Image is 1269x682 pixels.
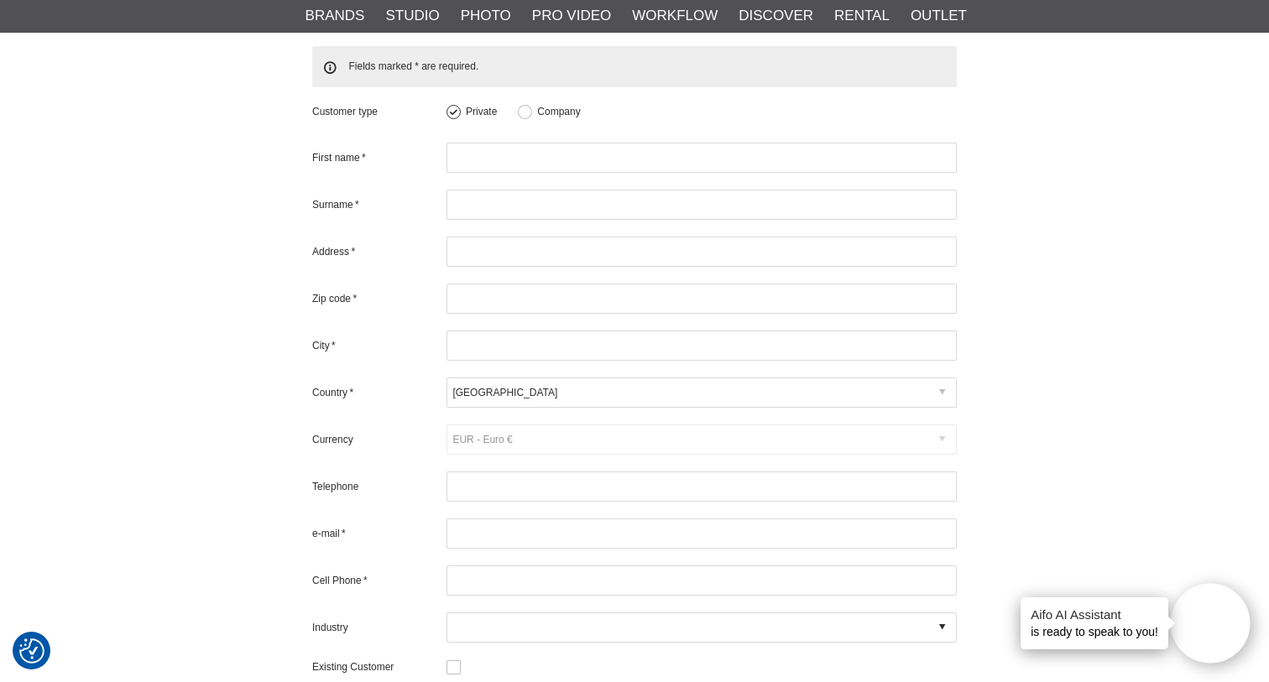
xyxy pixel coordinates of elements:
label: Industry [312,620,446,635]
a: Pro Video [532,5,611,27]
label: Zip code [312,291,446,306]
span: Fields marked * are required. [312,46,957,87]
a: Outlet [911,5,967,27]
img: Revisit consent button [19,638,44,664]
label: Country [312,385,446,400]
a: Discover [739,5,813,27]
a: Workflow [632,5,718,27]
label: Currency [312,432,446,447]
div: is ready to speak to you! [1021,597,1168,649]
label: Existing Customer [312,659,446,674]
a: Brands [305,5,365,27]
label: Cell Phone [312,573,446,588]
label: Surname [312,197,446,212]
label: Private [461,106,497,117]
label: Telephone [312,479,446,494]
label: City [312,338,446,353]
label: e-mail [312,526,446,541]
a: Rental [834,5,890,27]
h4: Aifo AI Assistant [1031,606,1158,623]
span: Customer type [312,104,446,119]
a: Studio [385,5,439,27]
label: Company [532,106,580,117]
label: First name [312,150,446,165]
label: Address [312,244,446,259]
a: Photo [461,5,511,27]
button: Consent Preferences [19,636,44,666]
